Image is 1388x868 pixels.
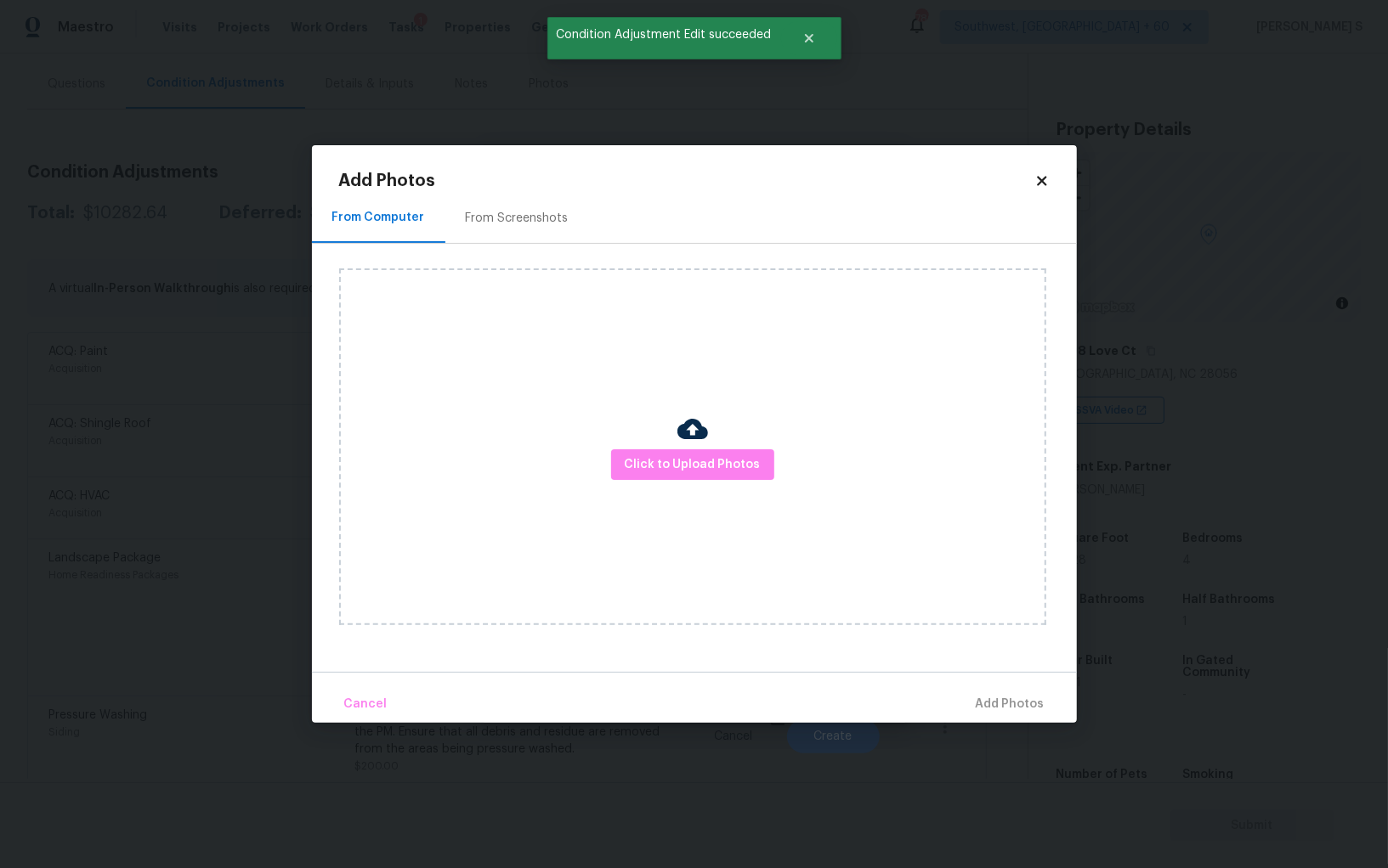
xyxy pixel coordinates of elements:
[337,686,394,723] button: Cancel
[547,17,781,53] span: Condition Adjustment Edit succeeded
[625,454,761,476] span: Click to Upload Photos
[339,172,1034,189] h2: Add Photos
[332,209,425,226] div: From Computer
[677,414,708,444] img: Cloud Upload Icon
[466,210,569,227] div: From Screenshots
[344,694,388,715] span: Cancel
[611,449,774,481] button: Click to Upload Photos
[781,21,837,55] button: Close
